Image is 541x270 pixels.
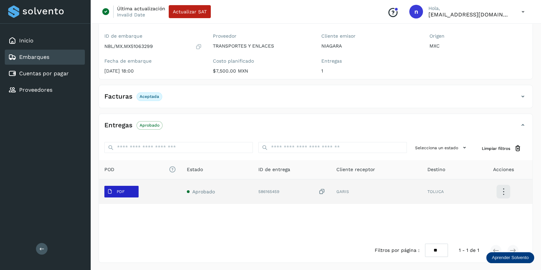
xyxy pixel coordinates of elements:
[213,68,310,74] p: $7,500.00 MXN
[99,119,532,137] div: EntregasAprobado
[104,93,132,101] h4: Facturas
[19,37,34,44] a: Inicio
[321,58,419,64] label: Entregas
[375,247,420,254] span: Filtros por página :
[5,50,85,65] div: Embarques
[428,11,511,18] p: niagara+prod@solvento.mx
[476,142,527,155] button: Limpiar filtros
[187,166,203,173] span: Estado
[321,33,419,39] label: Cliente emisor
[422,179,474,204] td: TOLUCA
[492,255,529,260] p: Aprender Solvento
[213,33,310,39] label: Proveedor
[104,186,139,197] button: PDF
[331,179,422,204] td: GARIS
[428,5,511,11] p: Hola,
[258,188,326,195] div: 586165459
[104,58,202,64] label: Fecha de embarque
[486,252,534,263] div: Aprender Solvento
[104,166,176,173] span: POD
[5,82,85,98] div: Proveedores
[104,121,132,129] h4: Entregas
[258,166,290,173] span: ID de entrega
[213,43,310,49] p: TRANSPORTES Y ENLACES
[169,5,211,18] button: Actualizar SAT
[104,43,153,49] p: NBL/MX.MX51063299
[459,247,479,254] span: 1 - 1 de 1
[140,94,159,99] p: Aceptada
[19,70,69,77] a: Cuentas por pagar
[117,189,125,194] p: PDF
[99,91,532,108] div: FacturasAceptada
[192,189,215,194] span: Aprobado
[429,43,527,49] p: MXC
[117,12,145,18] p: Invalid Date
[19,87,52,93] a: Proveedores
[104,68,202,74] p: [DATE] 18:00
[117,5,165,12] p: Última actualización
[140,123,159,128] p: Aprobado
[429,33,527,39] label: Origen
[19,54,49,60] a: Embarques
[321,68,419,74] p: 1
[412,142,471,153] button: Selecciona un estado
[321,43,419,49] p: NIAGARA
[104,33,202,39] label: ID de embarque
[213,58,310,64] label: Costo planificado
[427,166,445,173] span: Destino
[173,9,207,14] span: Actualizar SAT
[493,166,514,173] span: Acciones
[5,33,85,48] div: Inicio
[482,145,510,152] span: Limpiar filtros
[336,166,375,173] span: Cliente receptor
[5,66,85,81] div: Cuentas por pagar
